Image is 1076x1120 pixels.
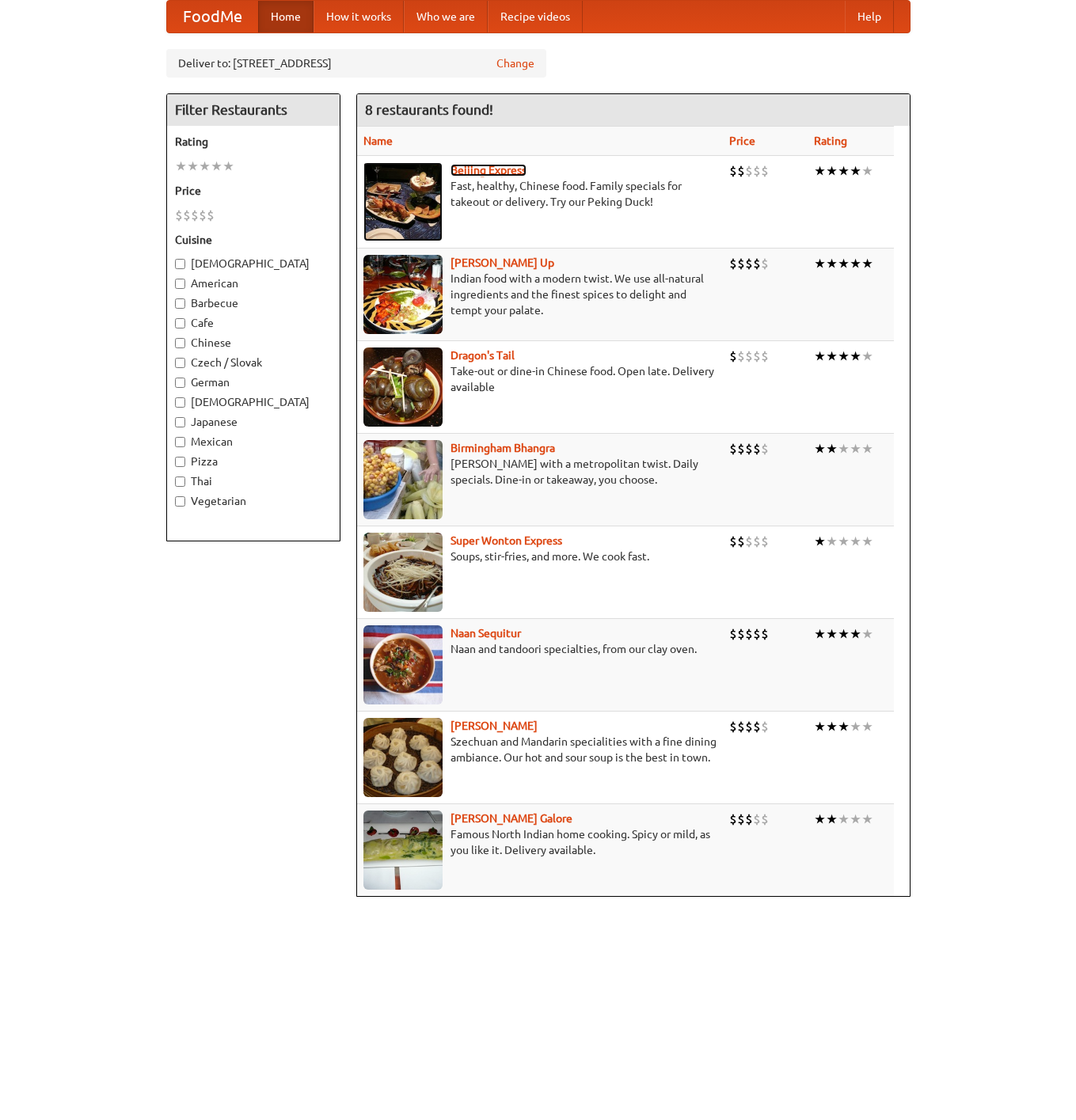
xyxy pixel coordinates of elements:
[175,493,332,509] label: Vegetarian
[814,440,826,457] li: ★
[861,533,873,550] li: ★
[191,207,199,224] li: $
[488,1,583,32] a: Recipe videos
[363,255,443,334] img: curryup.jpg
[753,347,761,365] li: $
[861,718,873,735] li: ★
[363,347,443,427] img: dragon.jpg
[745,625,753,643] li: $
[850,533,861,550] li: ★
[761,255,769,272] li: $
[175,279,185,289] input: American
[838,440,850,457] li: ★
[745,718,753,735] li: $
[838,255,850,272] li: ★
[745,533,753,550] li: $
[166,49,546,78] div: Deliver to: [STREET_ADDRESS]
[175,298,185,309] input: Barbecue
[814,162,826,180] li: ★
[826,625,838,643] li: ★
[753,162,761,180] li: $
[861,162,873,180] li: ★
[761,718,769,735] li: $
[175,232,332,248] h5: Cuisine
[183,207,191,224] li: $
[826,440,838,457] li: ★
[850,625,861,643] li: ★
[814,625,826,643] li: ★
[745,811,753,828] li: $
[363,549,717,564] p: Soups, stir-fries, and more. We cook fast.
[850,811,861,828] li: ★
[175,207,183,224] li: $
[363,826,717,858] p: Famous North Indian home cooking. Spicy or mild, as you like it. Delivery available.
[175,318,185,328] input: Cafe
[729,533,737,550] li: $
[199,158,211,175] li: ★
[199,207,207,224] li: $
[737,347,745,365] li: $
[838,625,850,643] li: ★
[175,275,332,291] label: American
[175,295,332,311] label: Barbecue
[761,162,769,180] li: $
[737,811,745,828] li: $
[737,162,745,180] li: $
[451,164,527,177] a: Beijing Express
[451,627,521,640] a: Naan Sequitur
[753,811,761,828] li: $
[363,271,717,318] p: Indian food with a modern twist. We use all-natural ingredients and the finest spices to delight ...
[363,533,443,612] img: superwonton.jpg
[451,349,515,362] b: Dragon's Tail
[814,255,826,272] li: ★
[737,533,745,550] li: $
[850,440,861,457] li: ★
[761,347,769,365] li: $
[737,255,745,272] li: $
[175,378,185,388] input: German
[761,533,769,550] li: $
[175,476,185,487] input: Thai
[187,158,199,175] li: ★
[451,719,538,732] a: [PERSON_NAME]
[729,347,737,365] li: $
[838,718,850,735] li: ★
[175,434,332,450] label: Mexican
[451,534,562,547] a: Super Wonton Express
[729,625,737,643] li: $
[451,442,555,454] a: Birmingham Bhangra
[451,812,572,825] b: [PERSON_NAME] Galore
[826,718,838,735] li: ★
[814,718,826,735] li: ★
[363,734,717,765] p: Szechuan and Mandarin specialities with a fine dining ambiance. Our hot and sour soup is the best...
[745,162,753,180] li: $
[761,625,769,643] li: $
[753,625,761,643] li: $
[745,347,753,365] li: $
[753,718,761,735] li: $
[838,811,850,828] li: ★
[838,347,850,365] li: ★
[745,255,753,272] li: $
[175,473,332,489] label: Thai
[826,811,838,828] li: ★
[814,811,826,828] li: ★
[175,374,332,390] label: German
[167,1,258,32] a: FoodMe
[814,347,826,365] li: ★
[753,533,761,550] li: $
[850,162,861,180] li: ★
[729,255,737,272] li: $
[207,207,215,224] li: $
[175,454,332,469] label: Pizza
[363,135,393,147] a: Name
[845,1,894,32] a: Help
[175,358,185,368] input: Czech / Slovak
[211,158,222,175] li: ★
[314,1,404,32] a: How it works
[861,255,873,272] li: ★
[175,259,185,269] input: [DEMOGRAPHIC_DATA]
[861,440,873,457] li: ★
[729,811,737,828] li: $
[363,641,717,657] p: Naan and tandoori specialties, from our clay oven.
